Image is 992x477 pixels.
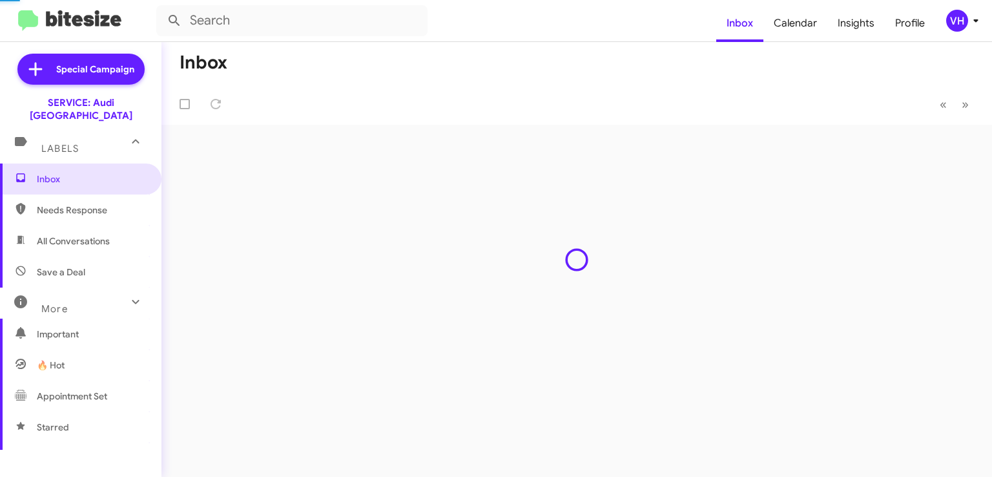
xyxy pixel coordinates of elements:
button: Previous [932,91,955,118]
a: Special Campaign [17,54,145,85]
a: Calendar [763,5,827,42]
span: Appointment Set [37,390,107,403]
nav: Page navigation example [933,91,976,118]
span: Labels [41,143,79,154]
button: VH [935,10,978,32]
span: Inbox [37,173,147,185]
span: « [940,96,947,112]
a: Inbox [716,5,763,42]
span: Special Campaign [56,63,134,76]
div: VH [946,10,968,32]
input: Search [156,5,428,36]
span: Save a Deal [37,266,85,279]
span: 🔥 Hot [37,359,65,372]
span: » [962,96,969,112]
span: More [41,303,68,315]
a: Profile [885,5,935,42]
h1: Inbox [180,52,227,73]
span: Starred [37,421,69,434]
span: All Conversations [37,235,110,248]
button: Next [954,91,976,118]
span: Important [37,328,147,341]
span: Needs Response [37,204,147,217]
a: Insights [827,5,885,42]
